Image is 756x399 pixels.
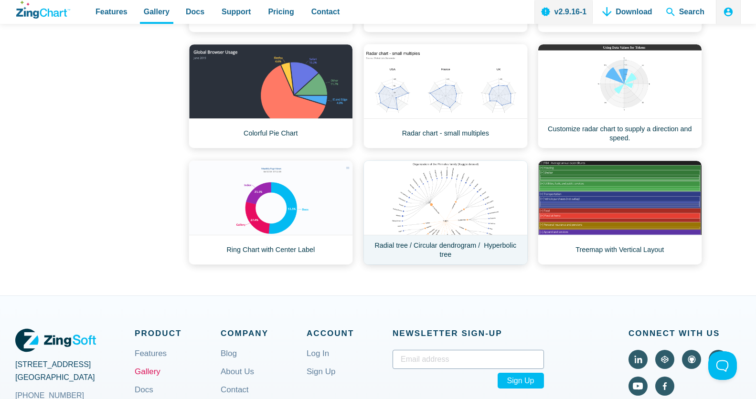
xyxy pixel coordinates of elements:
[498,373,544,388] span: Sign Up
[307,326,393,340] span: Account
[393,350,544,369] input: Email address
[221,350,237,373] a: Blog
[363,160,528,265] a: Radial tree / Circular dendrogram / Hyperbolic tree
[655,350,674,369] a: Visit ZingChart on CodePen (external).
[538,44,702,148] a: Customize radar chart to supply a direction and speed.
[96,5,128,18] span: Features
[186,5,204,18] span: Docs
[682,350,701,369] a: Visit ZingChart on GitHub (external).
[393,326,544,340] span: Newsletter Sign‑up
[16,1,70,19] a: ZingChart Logo. Click to return to the homepage
[189,160,353,265] a: Ring Chart with Center Label
[307,368,335,391] a: Sign Up
[135,350,167,373] a: Features
[628,350,648,369] a: Visit ZingChart on LinkedIn (external).
[221,368,254,391] a: About Us
[655,377,674,396] a: Visit ZingChart on Facebook (external).
[268,5,294,18] span: Pricing
[221,326,307,340] span: Company
[709,350,728,369] a: Visit ZingChart on Medium (external).
[708,351,737,380] iframe: Toggle Customer Support
[15,326,96,354] a: ZingSoft Logo. Click to visit the ZingSoft site (external).
[311,5,340,18] span: Contact
[222,5,251,18] span: Support
[628,326,741,340] span: Connect With Us
[628,377,648,396] a: Visit ZingChart on YouTube (external).
[189,44,353,148] a: Colorful Pie Chart
[144,5,170,18] span: Gallery
[538,160,702,265] a: Treemap with Vertical Layout
[307,350,329,373] a: Log In
[135,368,160,391] a: Gallery
[135,326,221,340] span: Product
[363,44,528,148] a: Radar chart - small multiples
